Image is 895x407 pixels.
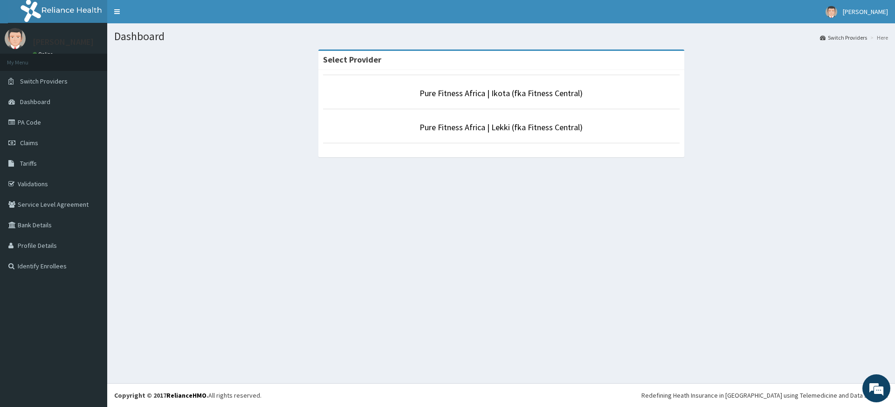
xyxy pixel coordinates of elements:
span: Claims [20,139,38,147]
span: Switch Providers [20,77,68,85]
strong: Select Provider [323,54,381,65]
h1: Dashboard [114,30,888,42]
span: Dashboard [20,98,50,106]
a: RelianceHMO [166,391,207,400]
a: Online [33,51,55,57]
span: [PERSON_NAME] [843,7,888,16]
span: Tariffs [20,159,37,168]
img: User Image [5,28,26,49]
footer: All rights reserved. [107,383,895,407]
a: Pure Fitness Africa | Ikota (fka Fitness Central) [420,88,583,98]
p: [PERSON_NAME] [33,38,94,46]
a: Switch Providers [820,34,867,42]
li: Here [868,34,888,42]
a: Pure Fitness Africa | Lekki (fka Fitness Central) [420,122,583,133]
strong: Copyright © 2017 . [114,391,208,400]
img: User Image [826,6,837,18]
div: Redefining Heath Insurance in [GEOGRAPHIC_DATA] using Telemedicine and Data Science! [641,391,888,400]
